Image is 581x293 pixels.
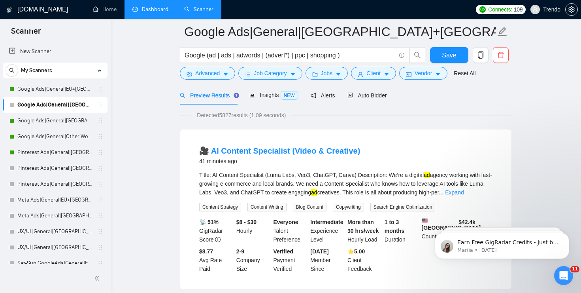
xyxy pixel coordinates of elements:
[479,6,486,13] img: upwork-logo.png
[473,47,489,63] button: copy
[180,92,237,99] span: Preview Results
[420,218,457,244] div: Country
[290,71,296,77] span: caret-down
[7,4,12,16] img: logo
[473,51,488,59] span: copy
[199,156,360,166] div: 41 minutes ago
[497,27,507,37] span: edit
[409,47,425,63] button: search
[191,111,291,120] span: Detected 5827 results (1.09 seconds)
[347,219,379,234] b: More than 30 hrs/week
[184,6,213,13] a: searchScanner
[238,67,302,80] button: barsJob Categorycaret-down
[274,248,294,255] b: Verified
[311,92,335,99] span: Alerts
[180,67,235,80] button: settingAdvancedcaret-down
[184,22,496,42] input: Scanner name...
[199,203,241,211] span: Content Strategy
[17,129,92,145] a: Google Ads|General|Other World|
[406,71,411,77] span: idcard
[566,6,577,13] span: setting
[236,219,257,225] b: $8 - $30
[17,145,92,160] a: Pinterest Ads|General|[GEOGRAPHIC_DATA]+[GEOGRAPHIC_DATA]|
[532,7,538,12] span: user
[17,113,92,129] a: Google Ads|General|[GEOGRAPHIC_DATA]|
[94,274,102,282] span: double-left
[366,69,381,78] span: Client
[6,64,18,77] button: search
[347,92,387,99] span: Auto Bidder
[249,92,298,98] span: Insights
[435,71,441,77] span: caret-down
[493,51,508,59] span: delete
[17,224,92,240] a: UX/UI |General|[GEOGRAPHIC_DATA]+[GEOGRAPHIC_DATA]+[GEOGRAPHIC_DATA]+[GEOGRAPHIC_DATA]|
[97,118,104,124] span: holder
[235,218,272,244] div: Hourly
[311,189,317,196] mark: ad
[97,197,104,203] span: holder
[442,50,456,60] span: Save
[309,218,346,244] div: Experience Level
[97,102,104,108] span: holder
[199,248,213,255] b: $8.77
[97,244,104,251] span: holder
[17,208,92,224] a: Meta Ads|General|[GEOGRAPHIC_DATA]|
[198,247,235,273] div: Avg Rate Paid
[424,172,430,178] mark: ad
[233,92,240,99] div: Tooltip anchor
[445,189,464,196] a: Expand
[199,171,492,197] div: Title: AI Content Specialist (Luma Labs, Veo3, ChatGPT, Canva) Description: We’re a digital agenc...
[336,71,341,77] span: caret-down
[309,247,346,273] div: Member Since
[346,218,383,244] div: Hourly Load
[97,86,104,92] span: holder
[3,44,108,59] li: New Scanner
[281,91,298,100] span: NEW
[570,266,579,272] span: 11
[415,69,432,78] span: Vendor
[215,237,221,242] span: info-circle
[370,203,436,211] span: Search Engine Optimization
[383,218,420,244] div: Duration
[488,5,512,14] span: Connects:
[17,192,92,208] a: Meta Ads|General|EU+[GEOGRAPHIC_DATA]|
[311,93,316,98] span: notification
[17,176,92,192] a: Pinterest Ads|General|[GEOGRAPHIC_DATA]|
[245,71,251,77] span: bars
[195,69,220,78] span: Advanced
[97,133,104,140] span: holder
[6,68,18,73] span: search
[346,247,383,273] div: Client Feedback
[312,71,318,77] span: folder
[321,69,333,78] span: Jobs
[423,216,581,272] iframe: Intercom notifications message
[565,3,578,16] button: setting
[199,146,360,155] a: 🎥 AI Content Specialist (Video & Creative)
[384,71,389,77] span: caret-down
[97,213,104,219] span: holder
[422,218,428,223] img: 🇺🇸
[97,260,104,266] span: holder
[347,93,353,98] span: robot
[185,50,396,60] input: Search Freelance Jobs...
[514,5,523,14] span: 109
[422,218,481,231] b: [GEOGRAPHIC_DATA]
[272,247,309,273] div: Payment Verified
[17,97,92,113] a: Google Ads|General|[GEOGRAPHIC_DATA]+[GEOGRAPHIC_DATA]|
[399,53,404,58] span: info-circle
[293,203,326,211] span: Blog Content
[454,69,475,78] a: Reset All
[554,266,573,285] iframe: Intercom live chat
[198,218,235,244] div: GigRadar Score
[17,240,92,255] a: UX/UI |General|[GEOGRAPHIC_DATA] + [GEOGRAPHIC_DATA]|
[430,47,468,63] button: Save
[9,44,101,59] a: New Scanner
[439,189,444,196] span: ...
[17,255,92,271] a: Sat-Sun GoogleAds|General|EU+[GEOGRAPHIC_DATA]|
[358,71,363,77] span: user
[17,81,92,97] a: Google Ads|General|EU+[GEOGRAPHIC_DATA]|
